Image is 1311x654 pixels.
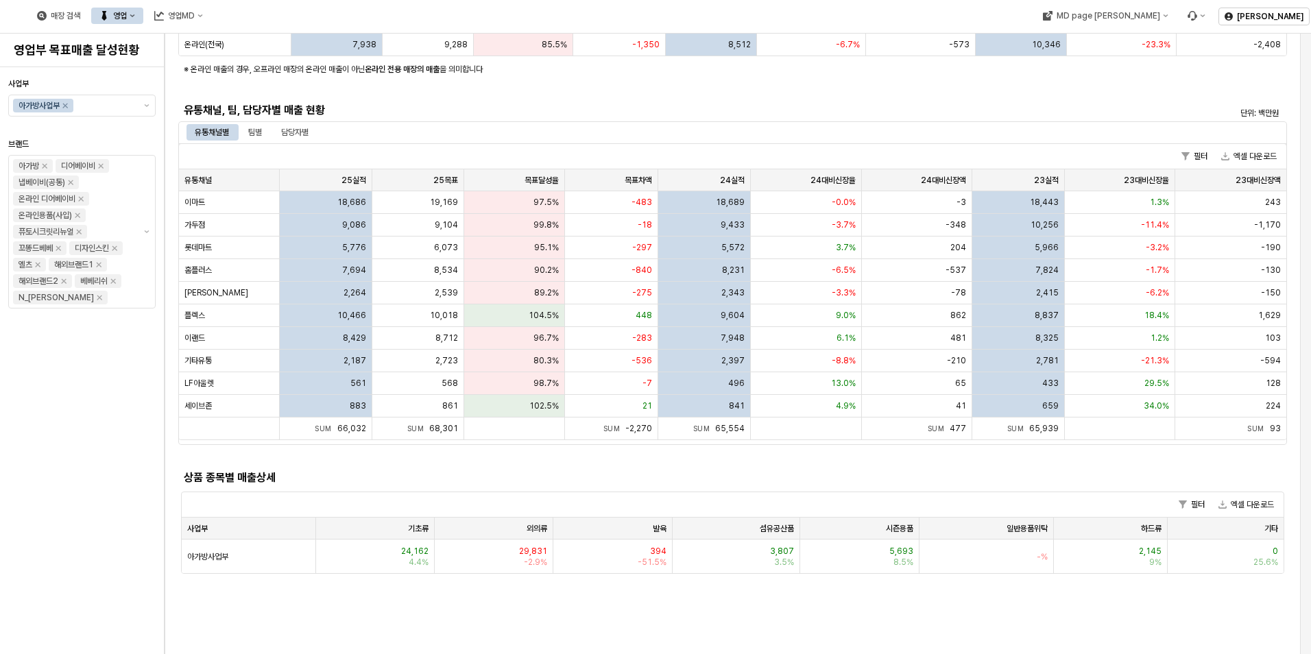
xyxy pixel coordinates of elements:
span: -2,270 [625,424,652,433]
span: 7,694 [342,265,366,276]
span: 7,948 [721,332,745,343]
span: 23대비신장액 [1236,175,1281,186]
p: ※ 온라인 매출의 경우, 오프라인 매장의 온라인 매출이 아닌 을 의미합니다 [184,63,1097,75]
span: 6.1% [837,332,856,343]
div: 냅베이비(공통) [19,175,65,189]
div: 아가방 [19,159,39,173]
span: -210 [947,355,966,366]
span: 96.7% [533,332,559,343]
span: 659 [1042,400,1059,411]
span: LF아울렛 [184,378,214,389]
span: 9,604 [721,310,745,321]
span: 68,301 [429,424,458,433]
span: -840 [632,265,652,276]
h5: 유통채널, 팀, 담당자별 매출 현황 [184,104,1005,117]
div: Remove 엘츠 [35,262,40,267]
span: 18,689 [716,197,745,208]
div: 해외브랜드2 [19,274,58,288]
span: 8,712 [435,332,458,343]
button: 영업 [91,8,143,24]
span: -% [1037,551,1048,562]
span: -51.5% [638,557,666,568]
span: 80.3% [533,355,559,366]
span: 102.5% [529,400,559,411]
span: -150 [1261,287,1281,298]
span: 2,723 [435,355,458,366]
span: -190 [1261,242,1281,253]
span: 세이브존 [184,400,212,411]
button: 엑셀 다운로드 [1216,148,1282,165]
span: -21.3% [1141,355,1169,366]
span: -537 [946,265,966,276]
span: 13.0% [831,378,856,389]
span: 561 [350,378,366,389]
div: Remove 디자인스킨 [112,245,117,251]
span: -348 [946,219,966,230]
p: 단위: 백만원 [1018,107,1279,119]
span: 104.5% [529,310,559,321]
span: 2,397 [721,355,745,366]
span: -573 [949,39,970,50]
span: 시즌용품 [886,523,913,534]
div: N_[PERSON_NAME] [19,291,94,304]
button: 영업MD [146,8,211,24]
span: 가두점 [184,219,205,230]
span: -78 [951,287,966,298]
div: Remove 온라인 디어베이비 [78,196,84,202]
strong: 온라인 전용 매장의 매출 [365,64,440,74]
span: -6.2% [1146,287,1169,298]
h4: 영업부 목표매출 달성현황 [14,43,150,57]
span: 128 [1266,378,1281,389]
div: 매장 검색 [29,8,88,24]
span: 2,781 [1036,355,1059,366]
span: -130 [1261,265,1281,276]
span: 5,693 [889,546,913,557]
span: 9% [1149,557,1162,568]
span: 24실적 [720,175,745,186]
span: -283 [632,332,652,343]
span: 온라인(전국) [184,39,224,50]
span: 9,288 [444,39,468,50]
div: 엘츠 [19,258,32,271]
div: 담당자별 [281,124,309,141]
span: 568 [442,378,458,389]
p: [PERSON_NAME] [1237,11,1303,22]
span: 3,807 [770,546,794,557]
span: 481 [950,332,966,343]
span: 65 [955,378,966,389]
span: 433 [1042,378,1059,389]
button: 제안 사항 표시 [139,156,155,308]
span: 8,429 [343,332,366,343]
span: 41 [956,400,966,411]
span: 861 [442,400,458,411]
span: -2.9% [524,557,547,568]
span: 섬유공산품 [760,523,794,534]
div: Remove 냅베이비(공통) [68,180,73,185]
span: 5,776 [342,242,366,253]
button: MD page [PERSON_NAME] [1034,8,1176,24]
span: 10,256 [1031,219,1059,230]
span: Sum [315,424,337,433]
span: 2,539 [435,287,458,298]
button: 엑셀 다운로드 [1213,496,1279,513]
span: -483 [632,197,652,208]
div: Remove 퓨토시크릿리뉴얼 [76,229,82,234]
span: 95.1% [534,242,559,253]
div: 해외브랜드1 [54,258,93,271]
span: 90.2% [534,265,559,276]
span: 89.2% [534,287,559,298]
span: 5,966 [1035,242,1059,253]
span: 29.5% [1144,378,1169,389]
span: 홈플러스 [184,265,212,276]
span: 이랜드 [184,332,205,343]
span: 25실적 [341,175,366,186]
span: 93 [1270,424,1281,433]
span: 10,018 [430,310,458,321]
span: -594 [1260,355,1281,366]
span: 목표차액 [625,175,652,186]
span: 496 [728,378,745,389]
span: 기초류 [408,523,429,534]
span: 477 [950,424,966,433]
div: Remove N_이야이야오 [97,295,102,300]
span: 1.2% [1151,332,1169,343]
